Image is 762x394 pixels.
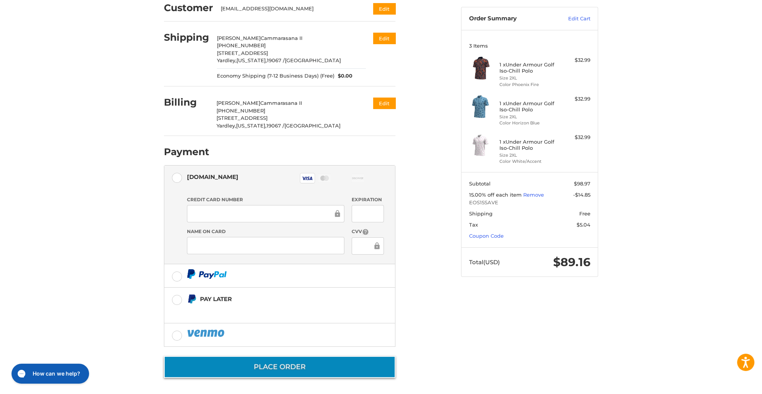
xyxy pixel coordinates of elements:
img: Pay Later icon [187,294,197,304]
span: $89.16 [553,255,590,269]
h2: Billing [164,96,209,108]
div: [DOMAIN_NAME] [187,171,238,183]
iframe: PayPal Message 1 [187,307,347,314]
a: Edit Cart [552,15,590,23]
span: 15.00% off each item [469,192,523,198]
span: $0.00 [334,72,353,80]
span: Yardley, [217,123,236,129]
div: $32.99 [560,95,590,103]
h2: Customer [164,2,213,14]
a: Remove [523,192,544,198]
div: $32.99 [560,56,590,64]
span: [STREET_ADDRESS] [217,115,268,121]
div: [EMAIL_ADDRESS][DOMAIN_NAME] [221,5,359,13]
button: Edit [373,33,395,44]
button: Place Order [164,356,395,378]
span: $5.04 [577,222,590,228]
div: Pay Later [200,293,347,305]
span: [PERSON_NAME] [217,100,260,106]
h4: 1 x Under Armour Golf Iso-Chill Polo [499,139,558,151]
li: Size 2XL [499,152,558,159]
h4: 1 x Under Armour Golf Iso-Chill Polo [499,61,558,74]
span: [PHONE_NUMBER] [217,108,265,114]
span: Tax [469,222,478,228]
span: $98.97 [574,180,590,187]
h2: Shipping [164,31,209,43]
label: Expiration [352,196,383,203]
h4: 1 x Under Armour Golf Iso-Chill Polo [499,100,558,113]
h3: Order Summary [469,15,552,23]
span: [US_STATE], [236,123,266,129]
button: Edit [373,98,395,109]
li: Color White/Accent [499,158,558,165]
li: Color Horizon Blue [499,120,558,126]
span: [PHONE_NUMBER] [217,42,266,48]
span: [US_STATE], [236,57,267,63]
h2: Payment [164,146,209,158]
span: EOS15SAVE [469,199,590,207]
span: Economy Shipping (7-12 Business Days) (Free) [217,72,334,80]
span: [STREET_ADDRESS] [217,50,268,56]
label: Credit Card Number [187,196,344,203]
span: -$14.85 [573,192,590,198]
span: 19067 / [266,123,284,129]
a: Coupon Code [469,233,504,239]
li: Size 2XL [499,75,558,81]
img: PayPal icon [187,328,226,338]
label: CVV [352,228,383,235]
li: Size 2XL [499,114,558,120]
span: 19067 / [267,57,285,63]
span: Cammarasana II [260,100,302,106]
li: Color Phoenix Fire [499,81,558,88]
button: Edit [373,3,395,14]
h3: 3 Items [469,43,590,49]
span: Yardley, [217,57,236,63]
img: PayPal icon [187,269,227,279]
span: Subtotal [469,180,491,187]
span: Cammarasana II [261,35,302,41]
span: [GEOGRAPHIC_DATA] [285,57,341,63]
div: $32.99 [560,134,590,141]
iframe: Gorgias live chat messenger [8,361,91,386]
span: Free [579,210,590,217]
span: [GEOGRAPHIC_DATA] [284,123,341,129]
span: Total (USD) [469,258,500,266]
span: [PERSON_NAME] [217,35,261,41]
span: Shipping [469,210,493,217]
label: Name on Card [187,228,344,235]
